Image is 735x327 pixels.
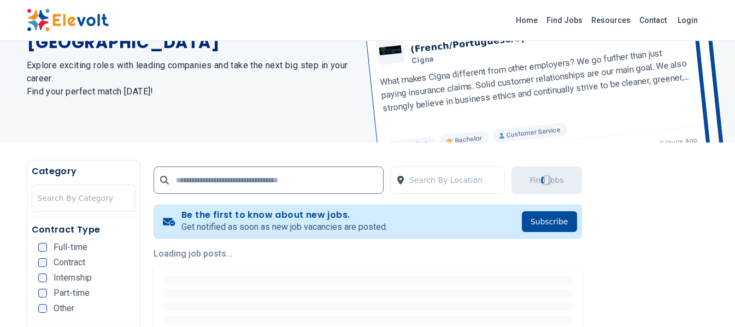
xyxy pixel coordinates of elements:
span: Part-time [54,289,90,298]
h5: Contract Type [32,223,136,236]
a: Find Jobs [542,11,587,29]
iframe: Chat Widget [680,275,735,327]
h1: The Latest Jobs in [GEOGRAPHIC_DATA] [27,13,355,52]
span: Contract [54,258,85,267]
span: Full-time [54,243,87,252]
input: Part-time [38,289,47,298]
input: Internship [38,274,47,282]
span: Other [54,304,74,313]
input: Full-time [38,243,47,252]
input: Contract [38,258,47,267]
div: Loading... [539,173,554,187]
input: Other [38,304,47,313]
button: Find JobsLoading... [511,167,581,194]
a: Resources [587,11,635,29]
h5: Category [32,165,136,178]
img: Elevolt [27,9,109,32]
button: Subscribe [522,211,577,232]
p: Loading job posts... [154,247,582,260]
a: Home [511,11,542,29]
p: Get notified as soon as new job vacancies are posted. [181,221,387,234]
a: Contact [635,11,671,29]
a: Login [671,9,704,31]
h4: Be the first to know about new jobs. [181,210,387,221]
span: Internship [54,274,92,282]
h2: Explore exciting roles with leading companies and take the next big step in your career. Find you... [27,59,355,98]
